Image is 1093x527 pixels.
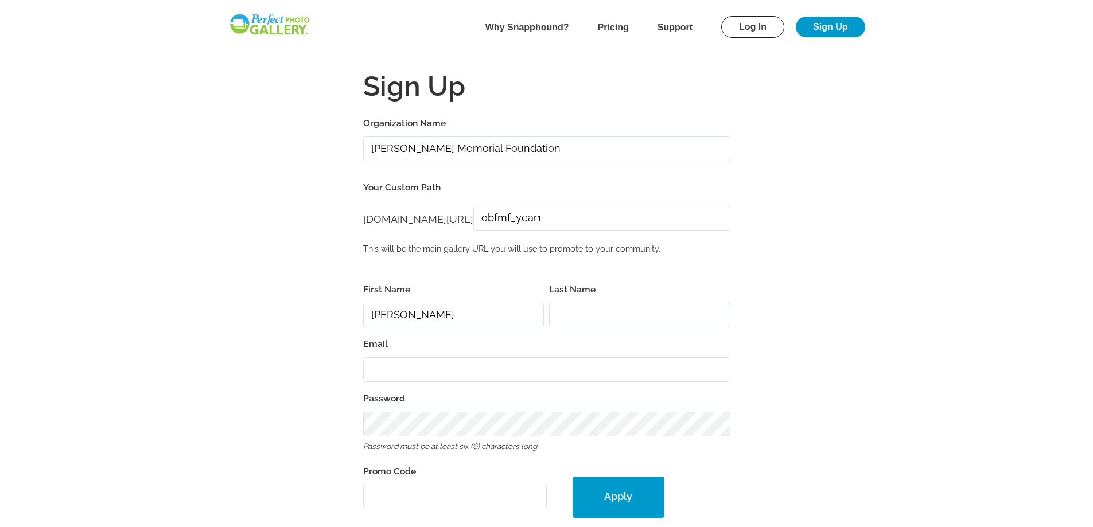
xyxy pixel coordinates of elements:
[363,391,730,407] label: Password
[363,244,660,253] small: This will be the main gallery URL you will use to promote to your community.
[549,282,730,298] label: Last Name
[363,115,730,131] label: Organization Name
[573,477,664,518] button: Apply
[363,282,544,298] label: First Name
[363,72,730,100] h1: Sign Up
[363,442,539,451] i: Password must be at least six (6) characters long.
[228,13,311,36] img: Snapphound Logo
[363,336,730,352] label: Email
[721,16,784,38] a: Log In
[485,22,569,32] a: Why Snapphound?
[363,463,547,479] label: Promo Code
[598,22,629,32] a: Pricing
[658,22,693,32] a: Support
[796,17,865,37] a: Sign Up
[363,213,473,225] span: [DOMAIN_NAME][URL]
[363,179,730,196] label: Your Custom Path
